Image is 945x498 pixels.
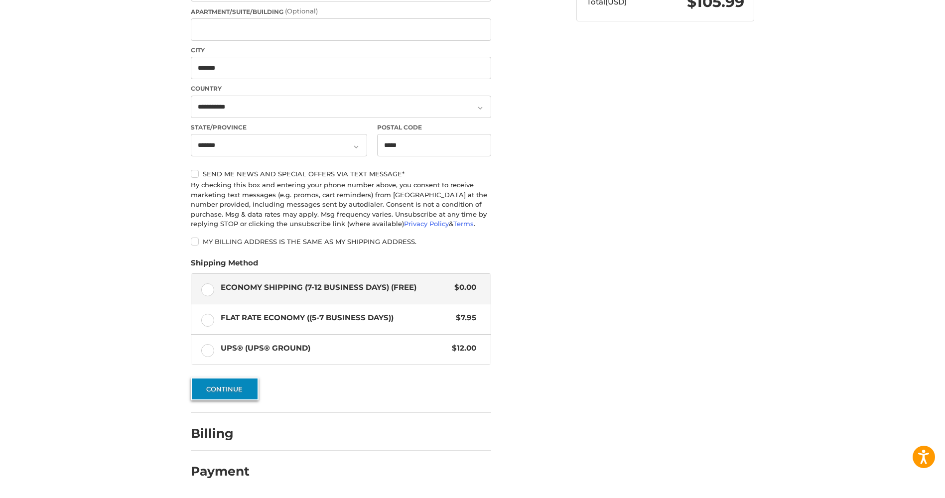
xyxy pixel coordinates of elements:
a: Privacy Policy [404,220,449,228]
small: (Optional) [285,7,318,15]
label: My billing address is the same as my shipping address. [191,238,491,246]
label: Postal Code [377,123,492,132]
a: Terms [453,220,474,228]
span: $0.00 [449,282,476,293]
span: Economy Shipping (7-12 Business Days) (Free) [221,282,450,293]
label: Apartment/Suite/Building [191,6,491,16]
label: Country [191,84,491,93]
span: $7.95 [451,312,476,324]
label: City [191,46,491,55]
label: Send me news and special offers via text message* [191,170,491,178]
h2: Payment [191,464,250,479]
span: $12.00 [447,343,476,354]
legend: Shipping Method [191,257,258,273]
span: UPS® (UPS® Ground) [221,343,447,354]
span: Flat Rate Economy ((5-7 Business Days)) [221,312,451,324]
h2: Billing [191,426,249,441]
button: Continue [191,377,259,400]
div: By checking this box and entering your phone number above, you consent to receive marketing text ... [191,180,491,229]
label: State/Province [191,123,367,132]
